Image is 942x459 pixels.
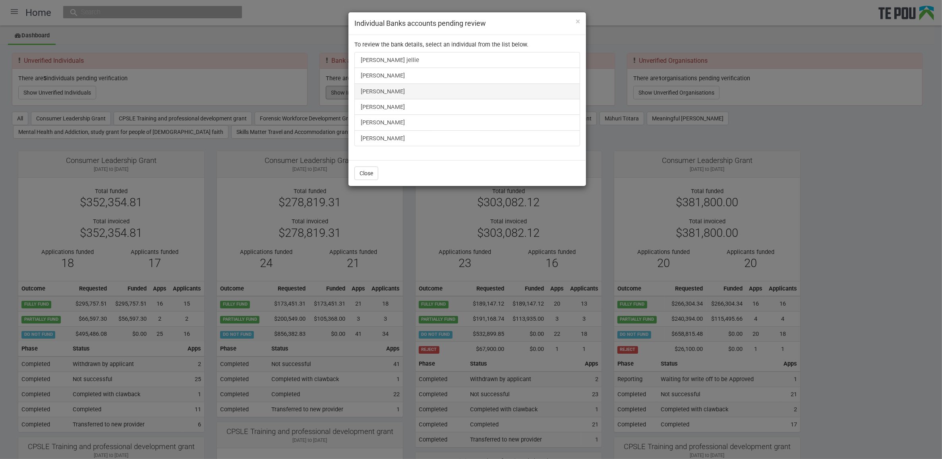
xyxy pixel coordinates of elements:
[354,18,580,29] h4: Individual Banks accounts pending review
[354,114,580,130] a: [PERSON_NAME]
[354,83,580,99] a: [PERSON_NAME]
[354,99,580,115] a: [PERSON_NAME]
[576,17,580,26] button: Close
[354,41,580,48] p: To review the bank details, select an individual from the list below.
[354,68,580,83] a: [PERSON_NAME]
[354,130,580,146] a: [PERSON_NAME]
[576,17,580,26] span: ×
[354,52,580,68] a: [PERSON_NAME] jellie
[354,167,378,180] button: Close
